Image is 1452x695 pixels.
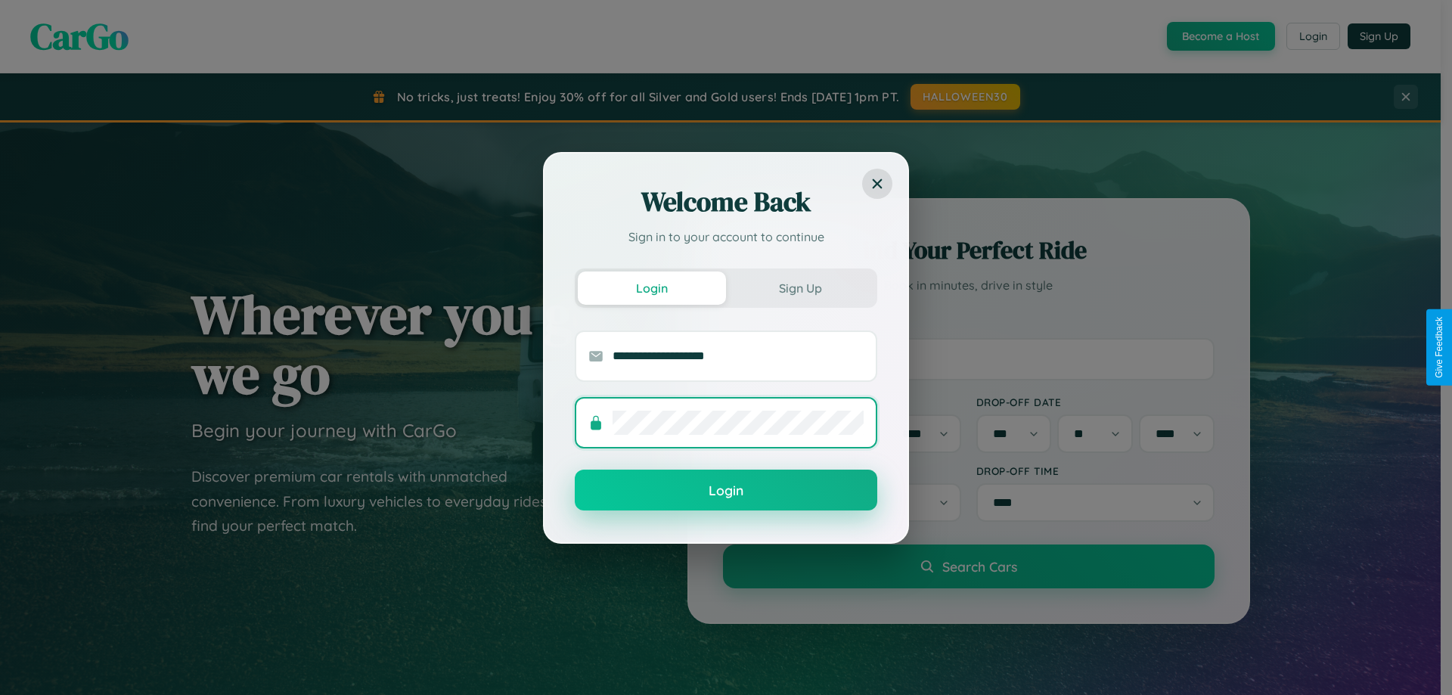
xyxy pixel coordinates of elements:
div: Give Feedback [1434,317,1444,378]
p: Sign in to your account to continue [575,228,877,246]
button: Login [578,271,726,305]
button: Sign Up [726,271,874,305]
h2: Welcome Back [575,184,877,220]
button: Login [575,470,877,510]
